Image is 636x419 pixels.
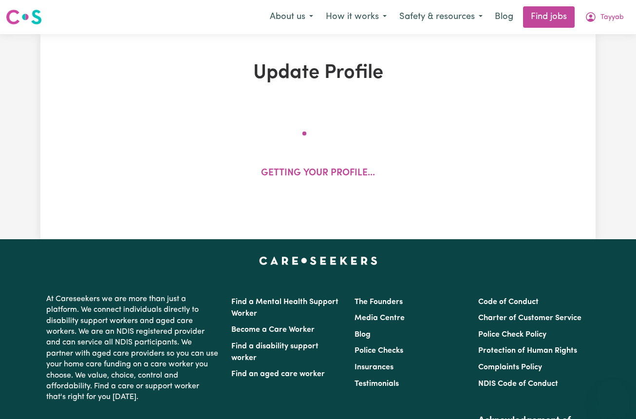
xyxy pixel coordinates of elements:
a: The Founders [355,298,403,306]
a: Find an aged care worker [231,370,325,378]
img: Careseekers logo [6,8,42,26]
a: Insurances [355,363,393,371]
a: Careseekers logo [6,6,42,28]
p: At Careseekers we are more than just a platform. We connect individuals directly to disability su... [46,290,220,407]
a: Testimonials [355,380,399,388]
a: Charter of Customer Service [478,314,581,322]
button: How it works [319,7,393,27]
button: About us [263,7,319,27]
span: Tayyab [600,12,624,23]
a: Blog [489,6,519,28]
iframe: Button to launch messaging window [597,380,628,411]
a: Find jobs [523,6,575,28]
a: Find a Mental Health Support Worker [231,298,338,318]
a: Protection of Human Rights [478,347,577,355]
a: Blog [355,331,371,339]
a: Media Centre [355,314,405,322]
a: Careseekers home page [259,257,377,265]
a: Police Check Policy [478,331,546,339]
a: Code of Conduct [478,298,539,306]
a: Police Checks [355,347,403,355]
p: Getting your profile... [261,167,375,181]
button: My Account [579,7,630,27]
button: Safety & resources [393,7,489,27]
a: Become a Care Worker [231,326,315,334]
h1: Update Profile [139,61,497,85]
a: Find a disability support worker [231,343,318,362]
a: NDIS Code of Conduct [478,380,558,388]
a: Complaints Policy [478,363,542,371]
